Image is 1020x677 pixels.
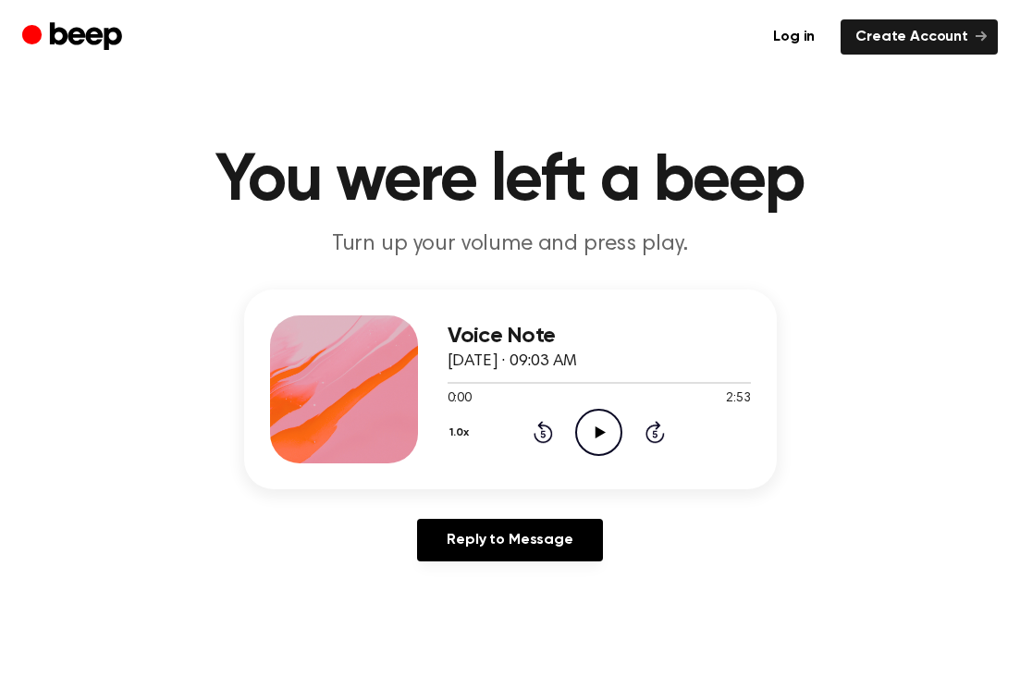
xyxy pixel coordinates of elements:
[448,389,472,409] span: 0:00
[448,353,577,370] span: [DATE] · 09:03 AM
[726,389,750,409] span: 2:53
[448,417,476,449] button: 1.0x
[22,19,127,55] a: Beep
[155,229,866,260] p: Turn up your volume and press play.
[448,324,751,349] h3: Voice Note
[417,519,602,561] a: Reply to Message
[758,19,830,55] a: Log in
[37,148,984,215] h1: You were left a beep
[841,19,998,55] a: Create Account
